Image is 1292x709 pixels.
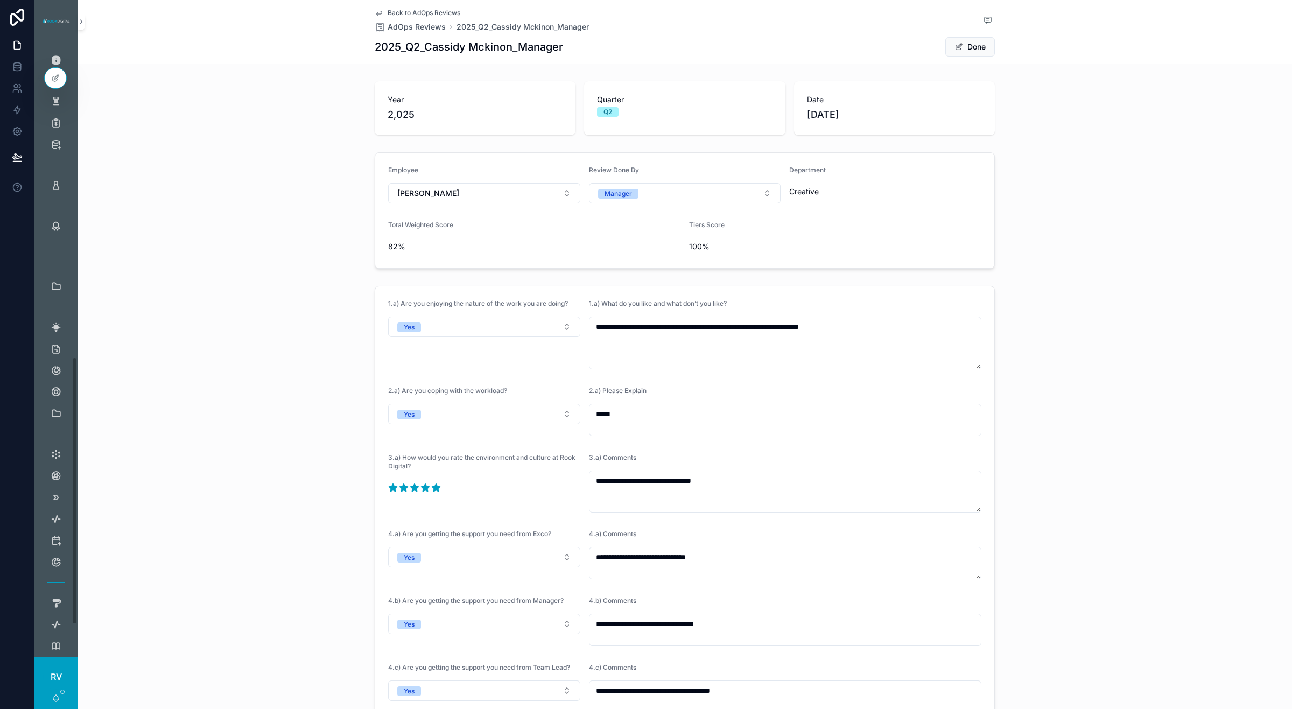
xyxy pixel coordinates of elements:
[388,221,453,229] span: Total Weighted Score
[789,166,826,174] span: Department
[41,17,71,26] img: App logo
[589,663,636,671] span: 4.c) Comments
[945,37,995,57] button: Done
[388,387,507,395] span: 2.a) Are you coping with the workload?
[388,614,580,634] button: Select Button
[375,22,446,32] a: AdOps Reviews
[589,183,781,203] button: Select Button
[589,387,647,395] span: 2.a) Please Explain
[397,188,459,199] span: [PERSON_NAME]
[589,596,636,605] span: 4.b) Comments
[388,166,418,174] span: Employee
[589,453,636,461] span: 3.a) Comments
[388,596,564,605] span: 4.b) Are you getting the support you need from Manager?
[388,94,563,105] span: Year
[388,680,580,701] button: Select Button
[689,221,725,229] span: Tiers Score
[375,39,563,54] h1: 2025_Q2_Cassidy Mckinon_Manager
[589,299,727,307] span: 1.a) What do you like and what don’t you like?
[388,317,580,337] button: Select Button
[388,183,580,203] button: Select Button
[34,43,78,657] div: scrollable content
[807,94,982,105] span: Date
[807,107,982,122] span: [DATE]
[589,166,639,174] span: Review Done By
[388,241,680,252] span: 82%
[603,107,612,117] div: Q2
[388,9,460,17] span: Back to AdOps Reviews
[388,404,580,424] button: Select Button
[388,22,446,32] span: AdOps Reviews
[605,189,632,199] div: Manager
[388,299,568,307] span: 1.a) Are you enjoying the nature of the work you are doing?
[404,686,415,696] div: Yes
[375,9,460,17] a: Back to AdOps Reviews
[404,410,415,419] div: Yes
[404,620,415,629] div: Yes
[388,107,563,122] span: 2,025
[457,22,589,32] a: 2025_Q2_Cassidy Mckinon_Manager
[51,670,62,683] span: RV
[589,530,636,538] span: 4.a) Comments
[388,547,580,567] button: Select Button
[404,322,415,332] div: Yes
[597,94,772,105] span: Quarter
[789,186,981,197] span: Creative
[388,663,570,671] span: 4.c) Are you getting the support you need from Team Lead?
[388,453,575,470] span: 3.a) How would you rate the environment and culture at Rook Digital?
[689,241,981,252] span: 100%
[388,530,551,538] span: 4.a) Are you getting the support you need from Exco?
[404,553,415,563] div: Yes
